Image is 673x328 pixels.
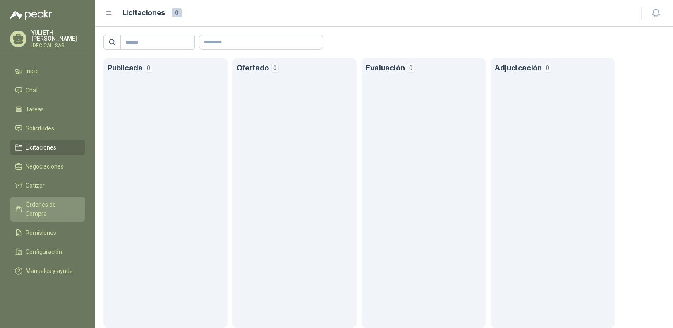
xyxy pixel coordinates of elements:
[10,140,85,155] a: Licitaciones
[26,162,64,171] span: Negociaciones
[495,62,541,74] h1: Adjudicación
[122,7,165,19] h1: Licitaciones
[26,67,39,76] span: Inicio
[31,30,85,41] p: YULIETH [PERSON_NAME]
[10,63,85,79] a: Inicio
[10,197,85,222] a: Órdenes de Compra
[26,200,77,218] span: Órdenes de Compra
[10,82,85,98] a: Chat
[26,228,56,237] span: Remisiones
[26,124,54,133] span: Solicitudes
[366,62,405,74] h1: Evaluación
[10,178,85,193] a: Cotizar
[271,63,279,73] span: 0
[10,225,85,241] a: Remisiones
[31,43,85,48] p: IDEC CALI SAS
[237,62,269,74] h1: Ofertado
[26,266,73,275] span: Manuales y ayuda
[26,143,56,152] span: Licitaciones
[10,263,85,279] a: Manuales y ayuda
[145,63,152,73] span: 0
[172,8,182,17] span: 0
[26,247,62,256] span: Configuración
[26,105,44,114] span: Tareas
[544,63,551,73] span: 0
[10,10,52,20] img: Logo peakr
[10,244,85,260] a: Configuración
[108,62,142,74] h1: Publicada
[10,159,85,174] a: Negociaciones
[10,101,85,117] a: Tareas
[10,121,85,136] a: Solicitudes
[26,86,38,95] span: Chat
[407,63,414,73] span: 0
[26,181,45,190] span: Cotizar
